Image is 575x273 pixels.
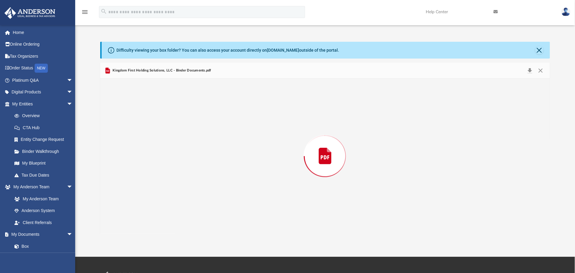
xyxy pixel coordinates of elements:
a: Tax Organizers [4,50,82,62]
a: Tax Due Dates [8,169,82,181]
a: Digital Productsarrow_drop_down [4,86,82,98]
a: Binder Walkthrough [8,145,82,157]
span: arrow_drop_down [67,229,79,241]
a: Home [4,26,82,38]
i: search [100,8,107,15]
span: arrow_drop_down [67,98,79,110]
div: Difficulty viewing your box folder? You can also access your account directly on outside of the p... [116,47,339,53]
a: Overview [8,110,82,122]
span: arrow_drop_down [67,181,79,193]
a: [DOMAIN_NAME] [267,48,299,53]
span: Kingdom First Holding Solutions, LLC - Binder Documents.pdf [111,68,211,73]
span: arrow_drop_down [67,74,79,86]
a: Box [8,240,76,252]
a: Anderson System [8,205,79,217]
a: My Blueprint [8,157,79,169]
span: arrow_drop_down [67,86,79,99]
a: Platinum Q&Aarrow_drop_down [4,74,82,86]
div: NEW [35,64,48,73]
a: My Anderson Team [8,193,76,205]
a: My Documentsarrow_drop_down [4,229,79,241]
a: Meeting Minutes [8,252,79,264]
img: User Pic [561,8,570,16]
i: menu [81,8,88,16]
a: My Entitiesarrow_drop_down [4,98,82,110]
div: Preview [100,63,550,234]
a: Client Referrals [8,217,79,229]
a: CTA Hub [8,122,82,134]
button: Download [524,66,535,75]
img: Anderson Advisors Platinum Portal [3,7,57,19]
button: Close [535,46,544,54]
a: Entity Change Request [8,134,82,146]
a: Order StatusNEW [4,62,82,74]
button: Close [535,66,546,75]
a: menu [81,11,88,16]
a: Online Ordering [4,38,82,50]
a: My Anderson Teamarrow_drop_down [4,181,79,193]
